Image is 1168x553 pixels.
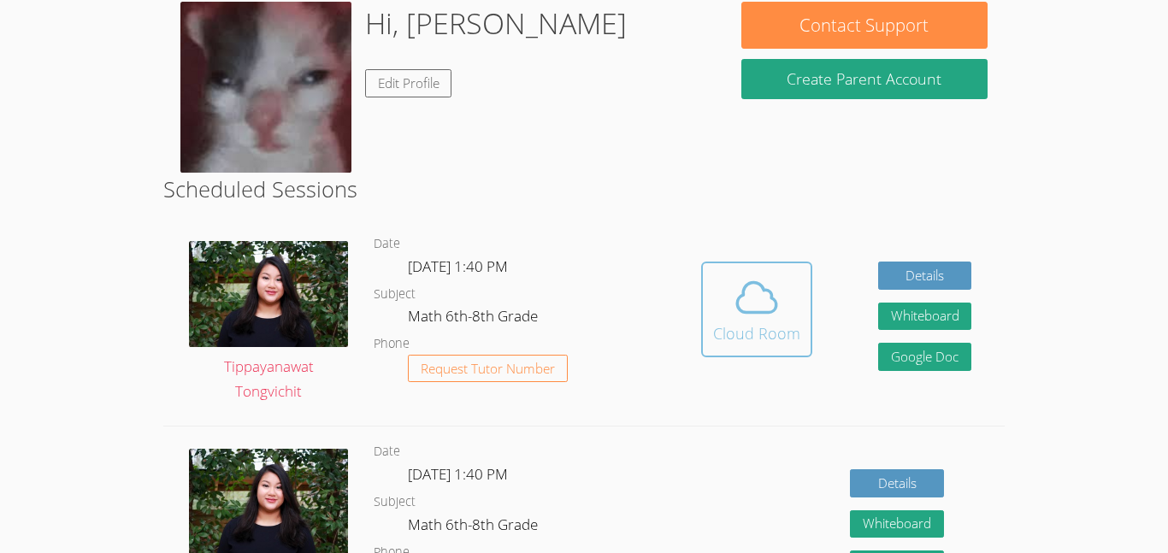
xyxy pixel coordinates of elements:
span: [DATE] 1:40 PM [408,464,508,484]
dt: Date [374,441,400,462]
button: Whiteboard [850,510,944,538]
dd: Math 6th-8th Grade [408,513,541,542]
h2: Scheduled Sessions [163,173,1005,205]
a: Details [878,262,972,290]
button: Request Tutor Number [408,355,568,383]
a: Edit Profile [365,69,452,97]
span: Request Tutor Number [421,362,555,375]
button: Create Parent Account [741,59,988,99]
dt: Subject [374,491,416,513]
dt: Subject [374,284,416,305]
span: [DATE] 1:40 PM [408,256,508,276]
a: Google Doc [878,343,972,371]
a: Details [850,469,944,497]
dd: Math 6th-8th Grade [408,304,541,333]
img: Screenshot%202024-11-12%2011.19.09%20AM.png [180,2,351,173]
dt: Phone [374,333,410,355]
dt: Date [374,233,400,255]
button: Cloud Room [701,262,812,357]
button: Whiteboard [878,303,972,331]
h1: Hi, [PERSON_NAME] [365,2,627,45]
a: Tippayanawat Tongvichit [189,241,348,404]
img: IMG_0561.jpeg [189,241,348,347]
div: Cloud Room [713,321,800,345]
button: Contact Support [741,2,988,49]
